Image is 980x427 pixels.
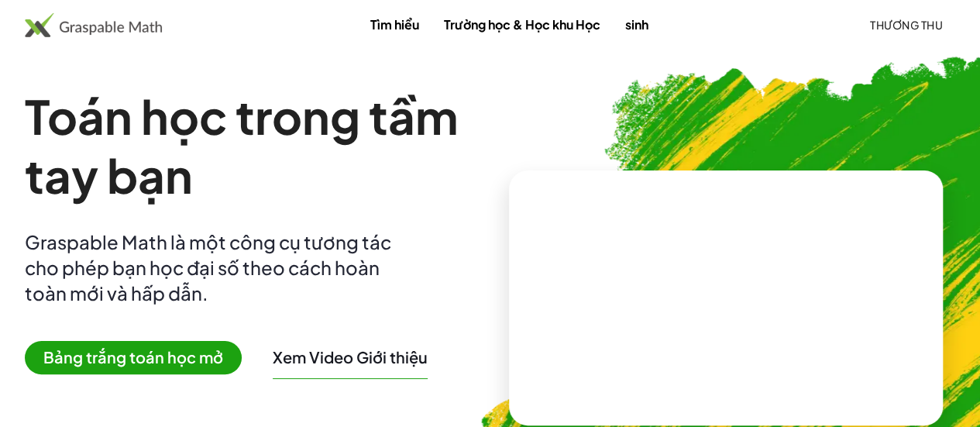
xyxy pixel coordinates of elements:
[858,11,955,39] button: Thương Thu
[432,10,613,39] a: Trường học & Học khu Học
[625,16,648,33] font: sinh
[444,16,600,33] font: Trường học & Học khu Học
[358,10,432,39] a: Tìm hiểu
[870,18,943,32] font: Thương Thu
[25,230,391,305] font: Graspable Math là một công cụ tương tác cho phép bạn học đại số theo cách hoàn toàn mới và hấp dẫn.
[610,239,842,356] video: Đây là gì? Đây là ký hiệu toán học động. Ký hiệu toán học động đóng vai trò trung tâm trong việc ...
[25,87,458,204] font: Toán học trong tầm tay bạn
[25,350,254,367] a: Bảng trắng toán học mở
[370,16,419,33] font: Tìm hiểu
[273,347,428,367] button: Xem Video Giới thiệu
[43,347,223,367] font: Bảng trắng toán học mở
[613,10,661,39] a: sinh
